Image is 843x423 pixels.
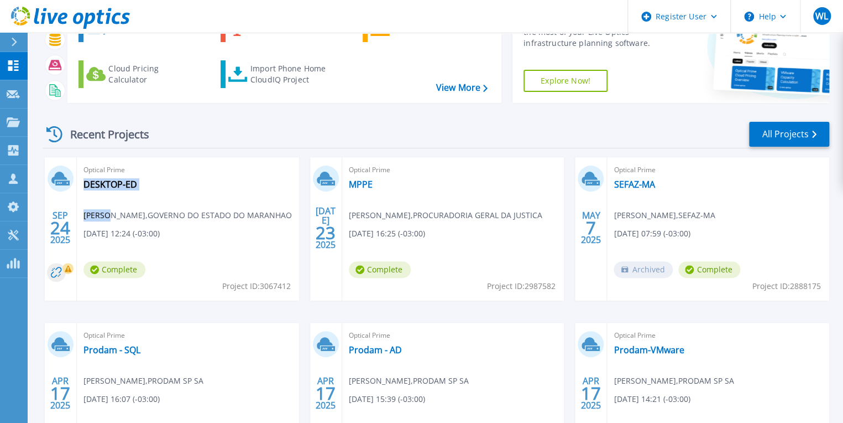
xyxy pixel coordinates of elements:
[580,373,601,414] div: APR 2025
[614,228,690,240] span: [DATE] 07:59 (-03:00)
[50,223,70,233] span: 24
[83,375,203,387] span: [PERSON_NAME] , PRODAM SP SA
[581,389,601,398] span: 17
[586,223,596,233] span: 7
[349,179,373,190] a: MPPE
[83,344,140,355] a: Prodam - SQL
[349,228,425,240] span: [DATE] 16:25 (-03:00)
[752,280,821,292] span: Project ID: 2888175
[614,209,715,221] span: [PERSON_NAME] , SEFAZ-MA
[78,60,202,88] a: Cloud Pricing Calculator
[349,329,558,342] span: Optical Prime
[815,12,828,20] span: WL
[83,228,160,240] span: [DATE] 12:24 (-03:00)
[614,179,654,190] a: SEFAZ-MA
[83,393,160,405] span: [DATE] 16:07 (-03:00)
[222,280,291,292] span: Project ID: 3067412
[614,375,734,387] span: [PERSON_NAME] , PRODAM SP SA
[614,164,823,176] span: Optical Prime
[349,344,402,355] a: Prodam - AD
[349,375,469,387] span: [PERSON_NAME] , PRODAM SP SA
[678,261,740,278] span: Complete
[487,280,556,292] span: Project ID: 2987582
[83,261,145,278] span: Complete
[614,329,823,342] span: Optical Prime
[315,373,336,414] div: APR 2025
[436,82,488,93] a: View More
[580,208,601,248] div: MAY 2025
[50,389,70,398] span: 17
[83,179,137,190] a: DESKTOP-ED
[316,228,336,238] span: 23
[83,329,292,342] span: Optical Prime
[614,261,673,278] span: Archived
[250,63,337,85] div: Import Phone Home CloudIQ Project
[614,344,684,355] a: Prodam-VMware
[316,389,336,398] span: 17
[349,164,558,176] span: Optical Prime
[50,208,71,248] div: SEP 2025
[108,63,197,85] div: Cloud Pricing Calculator
[50,373,71,414] div: APR 2025
[83,209,292,221] span: [PERSON_NAME] , GOVERNO DO ESTADO DO MARANHAO
[749,122,829,147] a: All Projects
[349,209,542,221] span: [PERSON_NAME] , PROCURADORIA GERAL DA JUSTICA
[43,121,164,148] div: Recent Projects
[315,208,336,248] div: [DATE] 2025
[349,393,425,405] span: [DATE] 15:39 (-03:00)
[349,261,411,278] span: Complete
[523,70,608,92] a: Explore Now!
[614,393,690,405] span: [DATE] 14:21 (-03:00)
[83,164,292,176] span: Optical Prime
